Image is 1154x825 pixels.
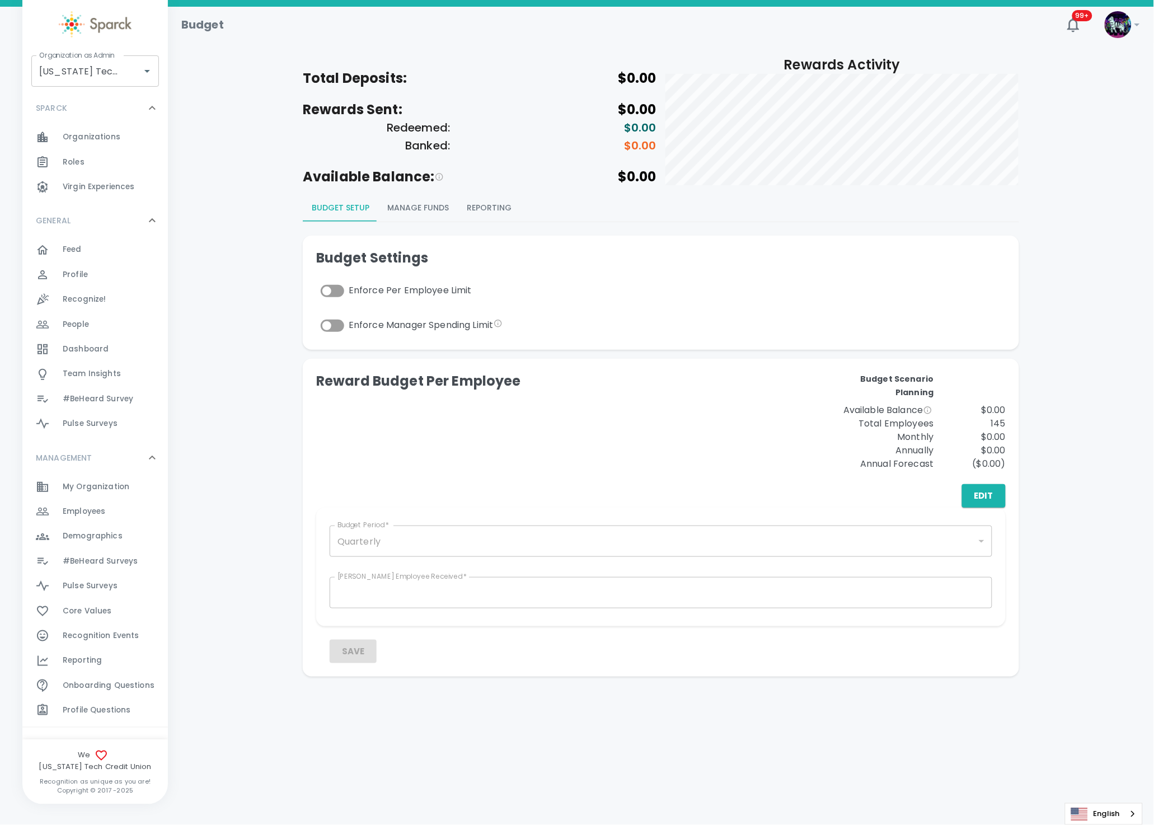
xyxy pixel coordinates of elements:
[63,269,88,280] span: Profile
[303,101,480,119] h5: Rewards Sent:
[458,195,520,222] button: Reporting
[22,150,168,175] a: Roles
[22,362,168,386] a: Team Insights
[63,344,109,355] span: Dashboard
[36,739,74,750] p: CONTENT
[303,168,480,186] h5: Available Balance:
[63,244,82,255] span: Feed
[22,524,168,549] a: Demographics
[22,11,168,37] a: Sparck logo
[934,430,1006,444] p: $0.00
[1065,803,1143,825] div: Language
[63,132,120,143] span: Organizations
[22,175,168,199] a: Virgin Experiences
[303,195,378,222] button: Budget Setup
[833,457,934,471] span: Annual Forecast
[934,444,1006,457] p: $0.00
[480,101,656,119] h5: $0.00
[63,294,106,305] span: Recognize!
[22,599,168,624] div: Core Values
[316,280,661,302] div: Enforce Per Employee Limit
[316,249,661,267] h5: Budget Settings
[63,319,89,330] span: People
[316,372,661,390] h5: Reward Budget Per Employee
[303,69,480,87] h5: Total Deposits:
[22,728,168,761] div: CONTENT
[22,624,168,648] div: Recognition Events
[63,556,138,567] span: #BeHeard Surveys
[36,102,67,114] p: SPARCK
[665,56,1019,74] h5: Rewards Activity
[22,786,168,795] p: Copyright © 2017 - 2025
[22,698,168,723] a: Profile Questions
[22,441,168,475] div: MANAGEMENT
[22,262,168,287] a: Profile
[22,749,168,773] span: We [US_STATE] Tech Credit Union
[833,444,934,457] p: Annually
[1060,11,1087,38] button: 99+
[833,430,934,444] p: Monthly
[22,475,168,728] div: MANAGEMENT
[303,119,450,137] h6: Redeemed:
[378,195,458,222] button: Manage Funds
[22,91,168,125] div: SPARCK
[63,680,154,691] span: Onboarding Questions
[22,673,168,698] a: Onboarding Questions
[63,481,129,493] span: My Organization
[63,705,131,716] span: Profile Questions
[337,521,389,530] label: Budget Period
[22,411,168,436] a: Pulse Surveys
[63,531,123,542] span: Demographics
[480,69,656,87] h5: $0.00
[36,452,92,463] p: MANAGEMENT
[22,574,168,598] a: Pulse Surveys
[22,499,168,524] a: Employees
[63,393,133,405] span: #BeHeard Survey
[22,549,168,574] a: #BeHeard Surveys
[934,404,1006,417] p: $0.00
[36,215,71,226] p: GENERAL
[1065,803,1143,825] aside: Language selected: English
[22,475,168,499] a: My Organization
[22,204,168,237] div: GENERAL
[22,387,168,411] a: #BeHeard Survey
[59,11,132,37] img: Sparck logo
[22,648,168,673] a: Reporting
[22,777,168,786] p: Recognition as unique as you are!
[22,312,168,337] a: People
[22,125,168,204] div: SPARCK
[833,404,934,417] span: Available Balance
[303,137,450,154] h6: Banked:
[303,195,1019,222] div: Budgeting page report
[330,526,992,557] div: Quarterly
[63,368,121,379] span: Team Insights
[63,418,118,429] span: Pulse Surveys
[450,119,656,137] h6: $0.00
[22,237,168,262] div: Feed
[1072,10,1092,21] span: 99+
[337,572,467,582] label: [PERSON_NAME] Employee Received
[860,373,933,398] b: Budget Scenario Planning
[63,606,112,617] span: Core Values
[181,16,224,34] h1: Budget
[22,287,168,312] a: Recognize!
[63,157,85,168] span: Roles
[63,630,139,641] span: Recognition Events
[22,125,168,149] a: Organizations
[923,406,932,415] svg: This is the estimated balance based on the scenario planning and what you have currently deposite...
[22,237,168,440] div: GENERAL
[934,457,1006,471] p: ( $0.00 )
